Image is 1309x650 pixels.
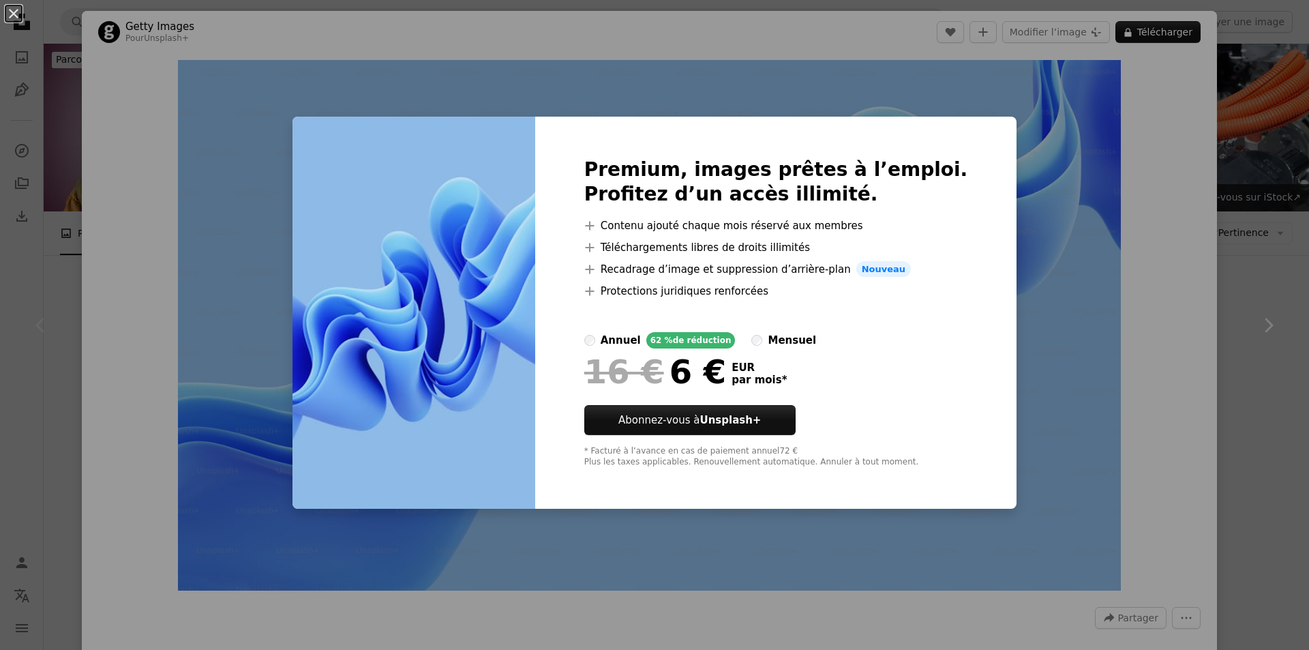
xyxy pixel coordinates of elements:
[751,335,762,346] input: mensuel
[732,374,787,386] span: par mois *
[584,239,968,256] li: Téléchargements libres de droits illimités
[584,405,796,435] button: Abonnez-vous àUnsplash+
[732,361,787,374] span: EUR
[584,354,664,389] span: 16 €
[601,332,641,349] div: annuel
[584,446,968,468] div: * Facturé à l’avance en cas de paiement annuel 72 € Plus les taxes applicables. Renouvellement au...
[584,354,726,389] div: 6 €
[584,218,968,234] li: Contenu ajouté chaque mois réservé aux membres
[584,158,968,207] h2: Premium, images prêtes à l’emploi. Profitez d’un accès illimité.
[856,261,911,278] span: Nouveau
[584,261,968,278] li: Recadrage d’image et suppression d’arrière-plan
[768,332,816,349] div: mensuel
[699,414,761,426] strong: Unsplash+
[646,332,736,349] div: 62 % de réduction
[292,117,535,509] img: premium_photo-1681400745727-c69f8e47f524
[584,335,595,346] input: annuel62 %de réduction
[584,283,968,299] li: Protections juridiques renforcées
